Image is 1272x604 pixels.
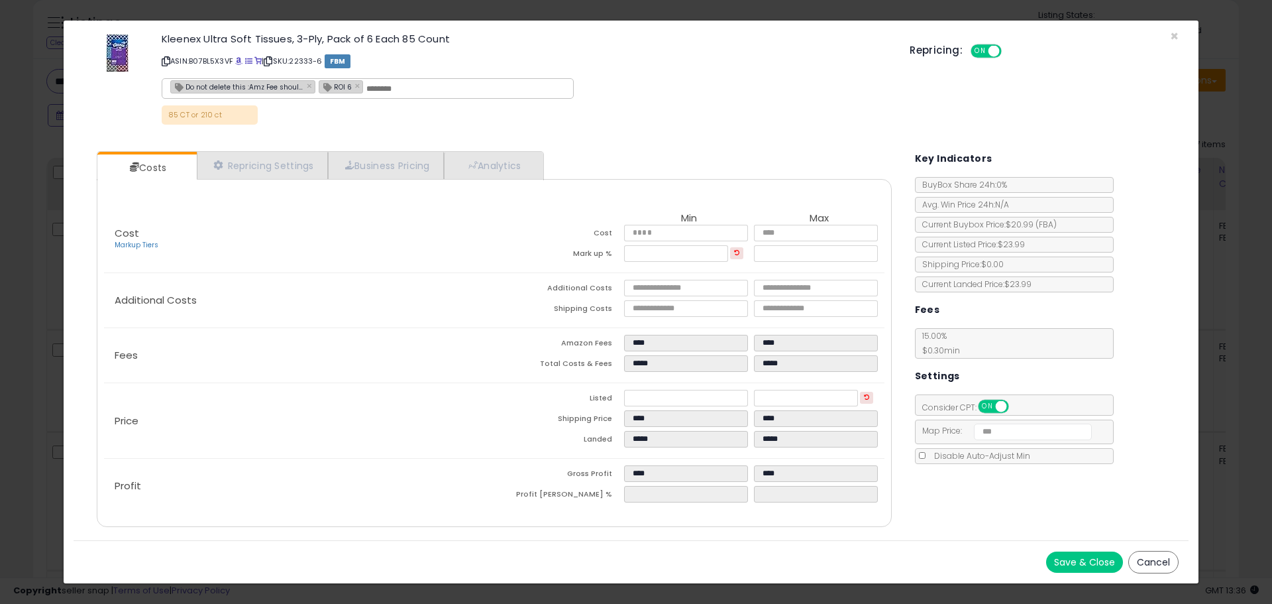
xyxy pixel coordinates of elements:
[171,81,303,92] span: Do not delete this :Amz Fee should be 7.73 or 7.40 (i believe we save bec of lo inventory)
[162,105,258,125] p: 85 CT or 210 ct
[106,34,129,74] img: 51YLEYyRZEL._SL60_.jpg
[494,410,624,431] td: Shipping Price
[1006,219,1057,230] span: $20.99
[494,225,624,245] td: Cost
[979,401,996,412] span: ON
[972,46,988,57] span: ON
[916,402,1026,413] span: Consider CPT:
[104,416,494,426] p: Price
[197,152,328,179] a: Repricing Settings
[916,278,1032,290] span: Current Landed Price: $23.99
[916,330,960,356] span: 15.00 %
[1000,46,1021,57] span: OFF
[1035,219,1057,230] span: ( FBA )
[754,213,884,225] th: Max
[104,350,494,361] p: Fees
[916,239,1025,250] span: Current Listed Price: $23.99
[915,368,960,385] h5: Settings
[916,259,1004,270] span: Shipping Price: $0.00
[494,335,624,355] td: Amazon Fees
[162,50,890,72] p: ASIN: B07BL5X3VF | SKU: 22333-6
[916,199,1009,210] span: Avg. Win Price 24h: N/A
[104,481,494,491] p: Profit
[915,302,940,318] h5: Fees
[104,295,494,306] p: Additional Costs
[307,80,315,91] a: ×
[494,355,624,376] td: Total Costs & Fees
[1006,401,1028,412] span: OFF
[355,80,363,91] a: ×
[916,179,1007,190] span: BuyBox Share 24h: 0%
[916,345,960,356] span: $0.30 min
[916,219,1057,230] span: Current Buybox Price:
[910,45,963,56] h5: Repricing:
[494,431,624,452] td: Landed
[1170,27,1179,46] span: ×
[162,34,890,44] h3: Kleenex Ultra Soft Tissues, 3-Ply, Pack of 6 Each 85 Count
[1128,551,1179,574] button: Cancel
[624,213,754,225] th: Min
[319,81,352,92] span: ROI 6
[916,425,1092,436] span: Map Price:
[494,280,624,300] td: Additional Costs
[235,56,242,66] a: BuyBox page
[915,151,992,167] h5: Key Indicators
[328,152,444,179] a: Business Pricing
[444,152,542,179] a: Analytics
[494,486,624,507] td: Profit [PERSON_NAME] %
[494,300,624,321] td: Shipping Costs
[325,54,351,68] span: FBM
[245,56,252,66] a: All offer listings
[494,245,624,266] td: Mark up %
[494,390,624,410] td: Listed
[494,465,624,486] td: Gross Profit
[254,56,262,66] a: Your listing only
[115,240,158,250] a: Markup Tiers
[104,228,494,251] p: Cost
[97,154,195,181] a: Costs
[927,450,1030,461] span: Disable Auto-Adjust Min
[1046,552,1123,573] button: Save & Close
